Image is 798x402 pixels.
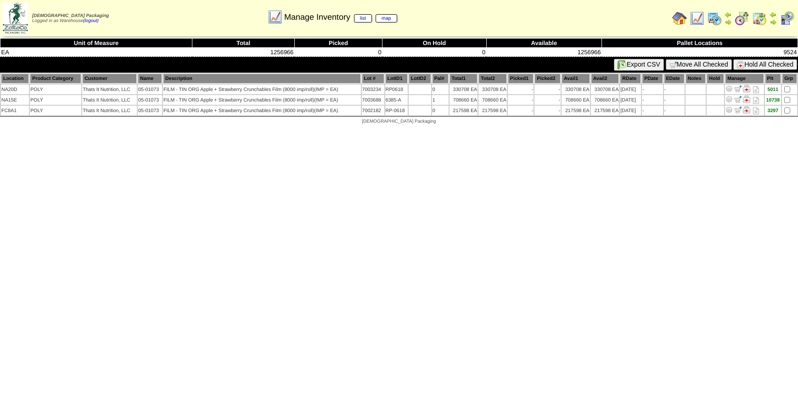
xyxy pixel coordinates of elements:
td: - [642,95,663,105]
td: Thats It Nutrition, LLC [82,106,137,115]
td: POLY [30,95,81,105]
td: [DATE] [620,85,641,94]
td: FC8A1 [1,106,29,115]
td: POLY [30,106,81,115]
td: EA [0,48,192,57]
img: arrowleft.gif [725,11,732,18]
td: 0 [294,48,382,57]
th: Product Category [30,74,81,84]
td: - [664,95,685,105]
th: Pal# [432,74,449,84]
img: line_graph.gif [268,10,282,24]
div: 10738 [765,97,781,103]
th: Picked2 [534,74,561,84]
img: excel.gif [618,60,627,69]
img: calendarinout.gif [752,11,767,26]
img: arrowright.gif [725,18,732,26]
td: RP-0618 [385,106,408,115]
td: 708660 EA [450,95,478,105]
img: Move [734,85,742,92]
button: Export CSV [614,59,664,71]
td: [DATE] [620,106,641,115]
i: Note [753,97,759,104]
th: Picked [294,39,382,48]
td: - [534,106,561,115]
td: 330708 EA [591,85,619,94]
td: - [664,106,685,115]
a: (logout) [83,18,99,23]
th: Pallet Locations [601,39,798,48]
th: Manage [725,74,764,84]
img: calendarblend.gif [735,11,749,26]
img: Move [734,96,742,103]
td: 330708 EA [478,85,507,94]
img: Manage Hold [743,85,750,92]
img: Move [734,106,742,113]
th: Plt [765,74,781,84]
span: [DEMOGRAPHIC_DATA] Packaging [32,13,109,18]
img: arrowleft.gif [770,11,777,18]
td: 330708 EA [562,85,590,94]
th: Location [1,74,29,84]
img: zoroco-logo-small.webp [3,3,28,34]
td: [DATE] [620,95,641,105]
td: 7003234 [362,85,384,94]
td: 0 [432,85,449,94]
td: - [508,85,534,94]
td: 7002182 [362,106,384,115]
a: map [376,14,397,23]
td: 1 [432,95,449,105]
td: 217598 EA [450,106,478,115]
td: FILM - TIN ORG Apple + Strawberry Crunchables Film (8000 imp/roll)(IMP = EA) [163,85,360,94]
td: 217598 EA [478,106,507,115]
i: Note [753,108,759,114]
th: Picked1 [508,74,534,84]
th: Notes [686,74,706,84]
td: 6385-A [385,95,408,105]
td: NA20D [1,85,29,94]
img: Adjust [725,96,733,103]
img: line_graph.gif [690,11,704,26]
td: 0 [432,106,449,115]
img: cart.gif [669,61,677,68]
td: RP0618 [385,85,408,94]
th: LotID1 [385,74,408,84]
td: Thats It Nutrition, LLC [82,95,137,105]
th: Avail1 [562,74,590,84]
th: Unit of Measure [0,39,192,48]
img: calendarprod.gif [707,11,722,26]
div: 5011 [765,87,781,92]
div: 3297 [765,108,781,113]
th: Customer [82,74,137,84]
td: 217598 EA [591,106,619,115]
td: - [642,106,663,115]
img: hold.gif [737,61,744,68]
img: Manage Hold [743,106,750,113]
img: Adjust [725,85,733,92]
span: Manage Inventory [284,12,397,22]
img: calendarcustomer.gif [780,11,794,26]
td: 9524 [601,48,798,57]
span: [DEMOGRAPHIC_DATA] Packaging [362,119,436,124]
th: PDate [642,74,663,84]
td: 330708 EA [450,85,478,94]
img: Manage Hold [743,96,750,103]
a: list [354,14,372,23]
th: Total1 [450,74,478,84]
th: Total2 [478,74,507,84]
th: Description [163,74,360,84]
td: - [664,85,685,94]
td: 1256966 [192,48,295,57]
td: NA15E [1,95,29,105]
td: - [508,95,534,105]
button: Hold All Checked [733,59,797,70]
th: Name [138,74,162,84]
th: Lot # [362,74,384,84]
th: Grp [782,74,797,84]
span: Logged in as Warehouse [32,13,109,23]
td: FILM - TIN ORG Apple + Strawberry Crunchables Film (8000 imp/roll)(IMP = EA) [163,95,360,105]
th: EDate [664,74,685,84]
td: Thats It Nutrition, LLC [82,85,137,94]
img: home.gif [672,11,687,26]
th: Available [486,39,601,48]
